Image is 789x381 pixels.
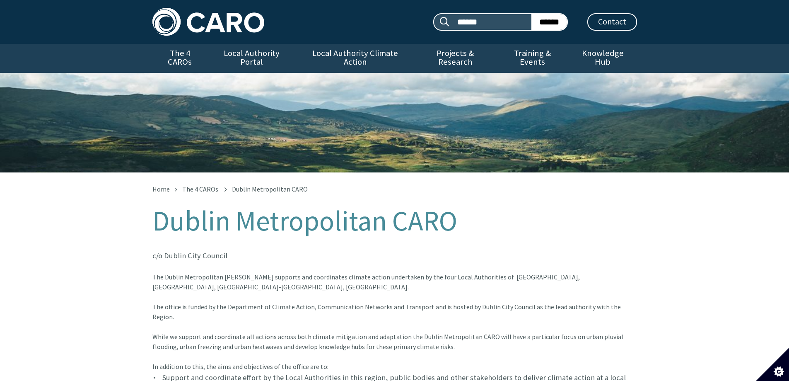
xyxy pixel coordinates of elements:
[152,272,621,320] font: The Dublin Metropolitan [PERSON_NAME] supports and coordinates climate action undertaken by the f...
[496,44,569,73] a: Training & Events
[152,332,623,370] font: While we support and coordinate all actions across both climate mitigation and adaptation the Dub...
[296,44,414,73] a: Local Authority Climate Action
[152,206,637,236] h1: Dublin Metropolitan CARO
[152,44,208,73] a: The 4 CAROs
[587,13,637,31] a: Contact
[152,250,637,262] p: c/o Dublin City Council
[152,8,264,36] img: Caro logo
[152,185,170,193] a: Home
[569,44,637,73] a: Knowledge Hub
[756,348,789,381] button: Set cookie preferences
[414,44,496,73] a: Projects & Research
[208,44,296,73] a: Local Authority Portal
[182,185,218,193] a: The 4 CAROs
[232,185,308,193] span: Dublin Metropolitan CARO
